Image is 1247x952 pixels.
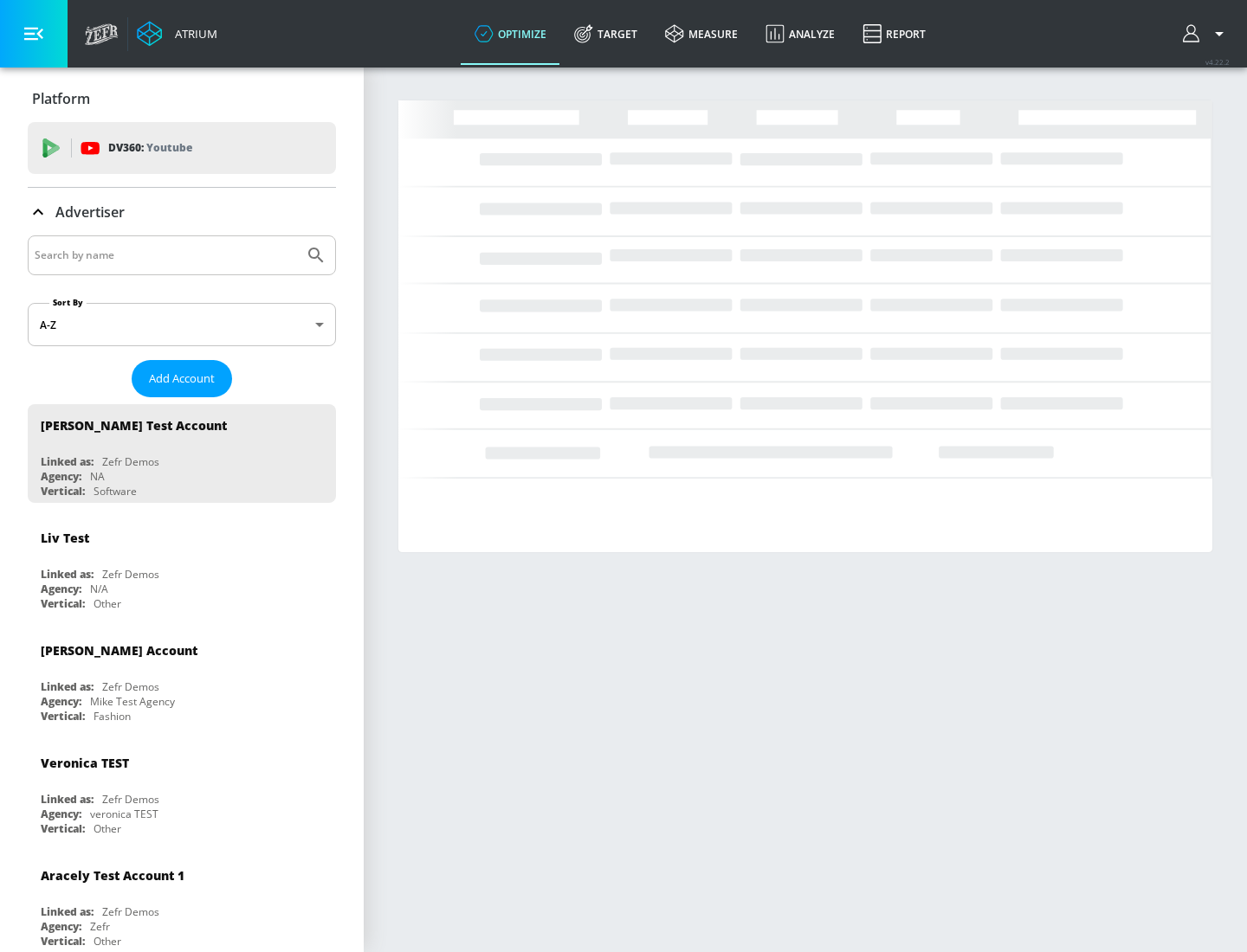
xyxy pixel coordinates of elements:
div: Zefr Demos [102,904,159,919]
a: Analyze [752,3,849,65]
div: Zefr Demos [102,679,159,694]
div: [PERSON_NAME] Account [41,642,197,659]
div: Liv TestLinked as:Zefr DemosAgency:N/AVertical:Other [28,517,336,615]
div: Zefr [90,919,110,934]
div: [PERSON_NAME] AccountLinked as:Zefr DemosAgency:Mike Test AgencyVertical:Fashion [28,629,336,728]
div: Platform [28,74,336,123]
p: DV360: [108,138,192,158]
div: Veronica TESTLinked as:Zefr DemosAgency:veronica TESTVertical:Other [28,742,336,840]
button: Add Account [132,360,232,397]
div: Agency: [41,582,81,596]
input: Search by name [35,244,297,267]
div: Agency: [41,694,81,709]
div: Linked as: [41,567,94,582]
div: [PERSON_NAME] Test AccountLinked as:Zefr DemosAgency:NAVertical:Software [28,404,336,503]
div: DV360: Youtube [28,122,336,174]
div: Agency: [41,919,81,934]
div: Vertical: [41,821,85,836]
div: Vertical: [41,709,85,724]
div: Mike Test Agency [90,694,175,709]
div: Linked as: [41,792,94,807]
div: Linked as: [41,454,94,469]
div: NA [90,469,105,484]
label: Sort By [49,297,87,308]
div: N/A [90,582,108,596]
span: v 4.22.2 [1205,57,1230,67]
div: Zefr Demos [102,454,159,469]
div: Aracely Test Account 1 [41,867,184,884]
div: Vertical: [41,484,85,499]
p: Advertiser [55,203,125,222]
div: Other [94,821,121,836]
div: Atrium [168,26,217,42]
a: optimize [461,3,560,65]
div: A-Z [28,303,336,346]
div: Agency: [41,469,81,484]
div: Linked as: [41,679,94,694]
div: Other [94,596,121,611]
a: Target [560,3,651,65]
div: Agency: [41,807,81,821]
div: Fashion [94,709,131,724]
div: Zefr Demos [102,567,159,582]
div: Vertical: [41,596,85,611]
div: Zefr Demos [102,792,159,807]
div: [PERSON_NAME] Test Account [41,417,227,434]
a: measure [651,3,752,65]
span: Add Account [149,369,215,389]
a: Report [849,3,940,65]
a: Atrium [137,21,217,47]
div: Vertical: [41,934,85,949]
div: Advertiser [28,188,336,236]
div: Liv Test [41,530,89,546]
div: Linked as: [41,904,94,919]
div: Other [94,934,121,949]
p: Youtube [146,138,192,157]
p: Platform [32,89,90,108]
div: Software [94,484,137,499]
div: veronica TEST [90,807,158,821]
div: Veronica TEST [41,755,129,771]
